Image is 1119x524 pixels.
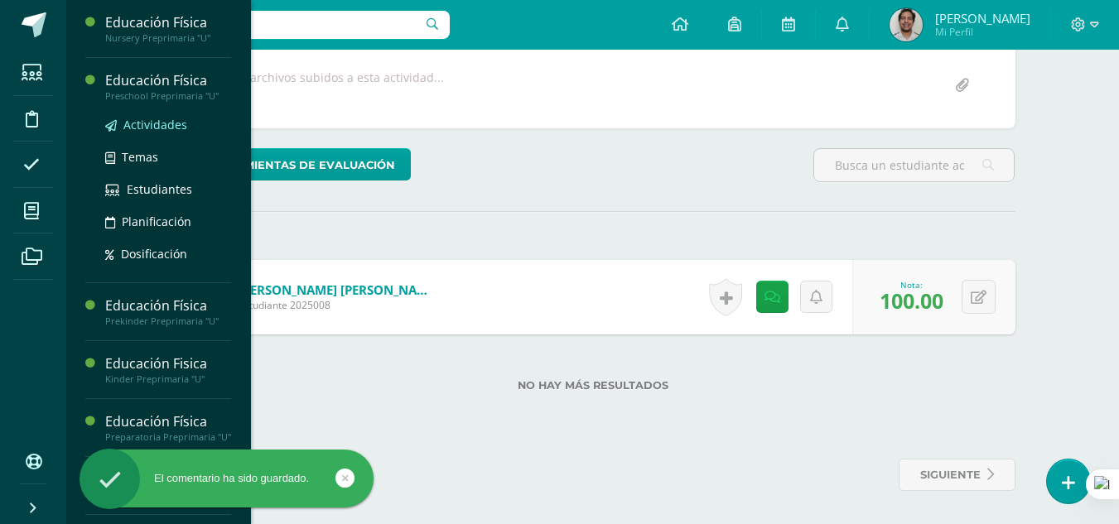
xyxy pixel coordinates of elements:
span: Temas [122,149,158,165]
div: Kinder Preprimaria "U" [105,373,231,385]
div: Educación Física [105,296,231,315]
a: Educación FísicaNursery Preprimaria "U" [105,13,231,44]
div: Nota: [880,279,943,291]
span: Mi Perfil [935,25,1030,39]
a: Educación FísicaPrekinder Preprimaria "U" [105,296,231,327]
a: siguiente [899,459,1015,491]
div: Educación Física [105,412,231,431]
span: Planificación [122,214,191,229]
a: Planificación [105,212,231,231]
span: Estudiante 2025008 [239,298,437,312]
div: Educación Fisica [105,354,231,373]
a: Educación FísicaPreschool Preprimaria "U" [105,71,231,102]
a: Dosificación [105,244,231,263]
img: eb28769a265c20a7f2a062e4b93ebb68.png [890,8,923,41]
label: No hay más resultados [171,379,1015,392]
a: Temas [105,147,231,166]
span: Actividades [123,117,187,132]
a: [PERSON_NAME] [PERSON_NAME] [239,281,437,298]
span: [PERSON_NAME] [935,10,1030,26]
div: Preschool Preprimaria "U" [105,90,231,102]
span: Dosificación [121,246,187,262]
div: Educación Física [105,13,231,32]
span: 100.00 [880,286,943,315]
div: Prekinder Preprimaria "U" [105,315,231,327]
div: Educación Física [105,71,231,90]
span: siguiente [920,459,981,490]
input: Busca un estudiante aquí... [814,149,1014,181]
a: Educación FisicaKinder Preprimaria "U" [105,354,231,385]
div: Preparatoria Preprimaria "U" [105,431,231,443]
span: Estudiantes [127,181,192,197]
span: Herramientas de evaluación [203,150,395,180]
div: No hay archivos subidos a esta actividad... [208,70,444,102]
input: Busca un usuario... [77,11,450,39]
a: Actividades [105,115,231,134]
div: Nursery Preprimaria "U" [105,32,231,44]
a: Estudiantes [105,180,231,199]
a: Educación FísicaPreparatoria Preprimaria "U" [105,412,231,443]
div: El comentario ha sido guardado. [80,471,374,486]
a: Herramientas de evaluación [171,148,411,180]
